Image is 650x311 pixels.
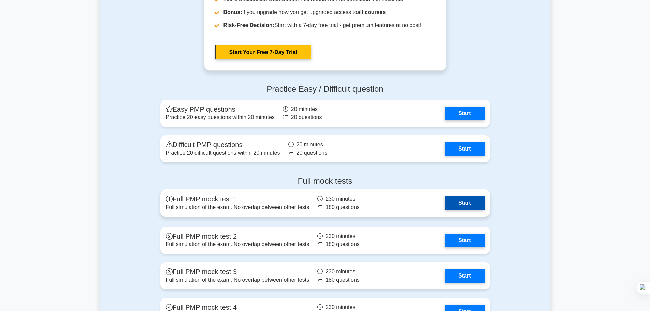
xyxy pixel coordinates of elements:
[445,142,484,156] a: Start
[445,234,484,247] a: Start
[445,107,484,120] a: Start
[445,269,484,283] a: Start
[445,196,484,210] a: Start
[215,45,311,59] a: Start Your Free 7-Day Trial
[160,84,490,94] h4: Practice Easy / Difficult question
[160,176,490,186] h4: Full mock tests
